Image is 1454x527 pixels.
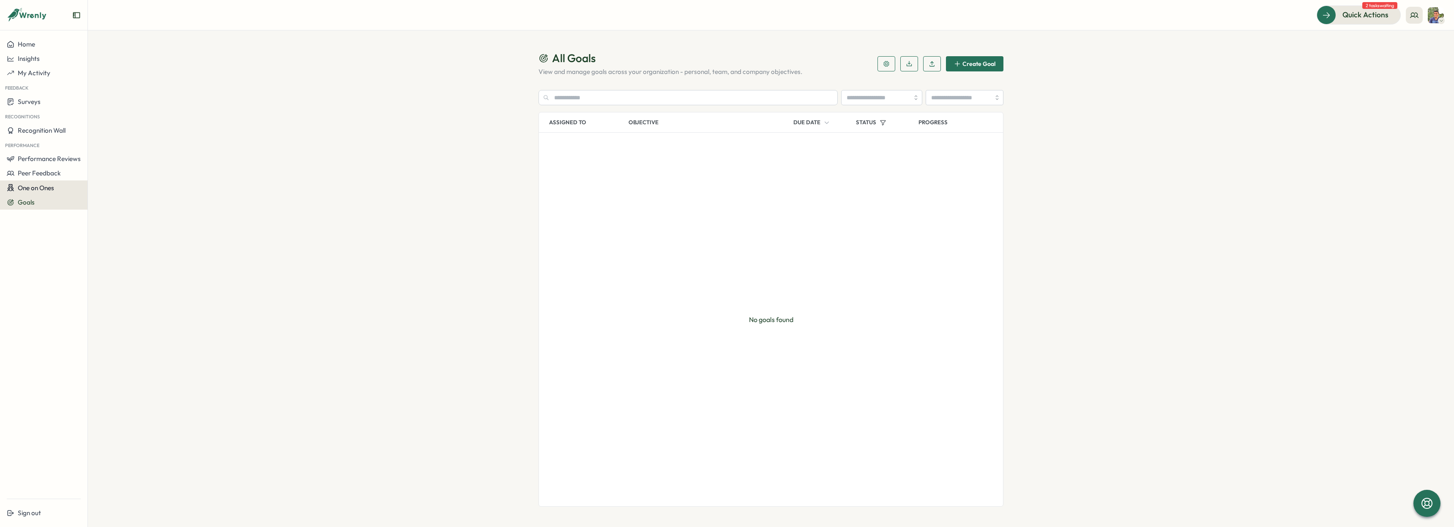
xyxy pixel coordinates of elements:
p: Progress [918,112,978,132]
span: Peer Feedback [18,169,61,177]
span: Insights [18,55,40,63]
p: View and manage goals across your organization - personal, team, and company objectives. [538,67,867,76]
button: Upload Goals [923,56,941,71]
img: Varghese [1428,7,1444,23]
span: Surveys [18,98,41,106]
button: Expand sidebar [72,11,81,19]
p: Due Date [793,119,820,126]
button: Download Goals [900,56,918,71]
p: No goals found [729,294,814,345]
span: Performance Reviews [18,155,81,163]
span: Quick Actions [1342,9,1388,20]
span: Goals [18,198,35,206]
button: Create Goal [946,56,1003,71]
span: Recognition Wall [18,126,66,134]
span: My Activity [18,69,50,77]
span: 2 tasks waiting [1362,2,1397,9]
p: Objective [629,112,790,132]
span: One on Ones [18,184,54,192]
p: Assigned To [549,119,586,126]
span: Sign out [18,509,41,517]
span: Home [18,40,35,48]
button: Quick Actions [1317,5,1401,24]
p: Status [856,119,876,126]
span: All Goals [552,51,596,66]
span: Create Goal [962,61,995,67]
